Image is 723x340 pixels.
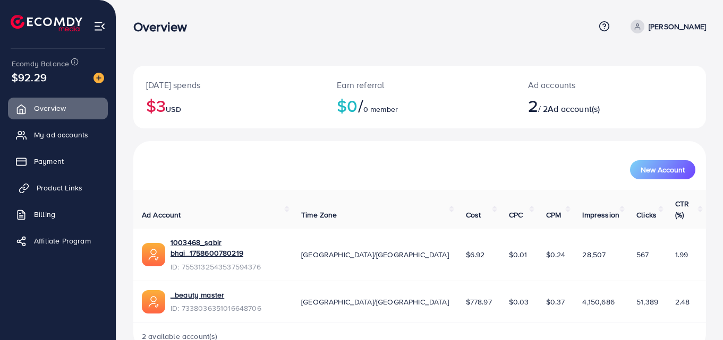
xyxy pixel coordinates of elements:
span: Time Zone [301,210,337,220]
a: 1003468_sabir bhai_1758600780219 [171,237,284,259]
span: Ecomdy Balance [12,58,69,69]
a: Payment [8,151,108,172]
span: 2.48 [675,297,690,307]
span: Payment [34,156,64,167]
span: New Account [641,166,685,173]
a: Product Links [8,177,108,198]
span: CPM [546,210,561,220]
span: [GEOGRAPHIC_DATA]/[GEOGRAPHIC_DATA] [301,249,449,260]
span: $0.01 [509,249,528,260]
span: Clicks [636,210,657,220]
img: image [93,73,104,83]
span: 4,150,686 [582,297,614,307]
h2: $3 [146,95,311,116]
span: $0.03 [509,297,529,307]
img: menu [93,20,106,32]
p: [PERSON_NAME] [649,20,706,33]
button: New Account [630,160,695,179]
img: logo [11,15,82,31]
span: My ad accounts [34,129,88,140]
span: Product Links [37,182,82,193]
img: ic-ads-acc.e4c84228.svg [142,290,165,313]
img: ic-ads-acc.e4c84228.svg [142,243,165,266]
h3: Overview [133,19,195,34]
span: Ad Account [142,210,181,220]
a: _beauty master [171,290,224,300]
span: Billing [34,209,55,220]
span: $6.92 [466,249,485,260]
a: My ad accounts [8,124,108,145]
span: 51,389 [636,297,658,307]
h2: / 2 [528,95,646,116]
span: $92.29 [12,69,47,85]
span: 0 member [363,104,398,115]
span: Cost [466,210,481,220]
span: 28,507 [582,249,606,260]
span: CPC [509,210,523,220]
span: Impression [582,210,619,220]
a: [PERSON_NAME] [626,20,706,33]
span: Ad account(s) [548,103,600,115]
span: Affiliate Program [34,236,91,246]
span: USD [166,104,181,115]
span: Overview [34,103,66,114]
p: Earn referral [337,79,502,91]
span: CTR (%) [675,198,689,220]
span: 1.99 [675,249,688,260]
p: [DATE] spends [146,79,311,91]
span: $778.97 [466,297,492,307]
a: Affiliate Program [8,230,108,251]
a: Overview [8,98,108,119]
span: / [358,93,363,118]
span: 2 [528,93,538,118]
span: $0.24 [546,249,566,260]
h2: $0 [337,95,502,116]
p: Ad accounts [528,79,646,91]
span: 567 [636,249,649,260]
span: [GEOGRAPHIC_DATA]/[GEOGRAPHIC_DATA] [301,297,449,307]
a: Billing [8,204,108,225]
span: $0.37 [546,297,565,307]
span: ID: 7553132543537594376 [171,261,284,272]
span: ID: 7338036351016648706 [171,303,261,313]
